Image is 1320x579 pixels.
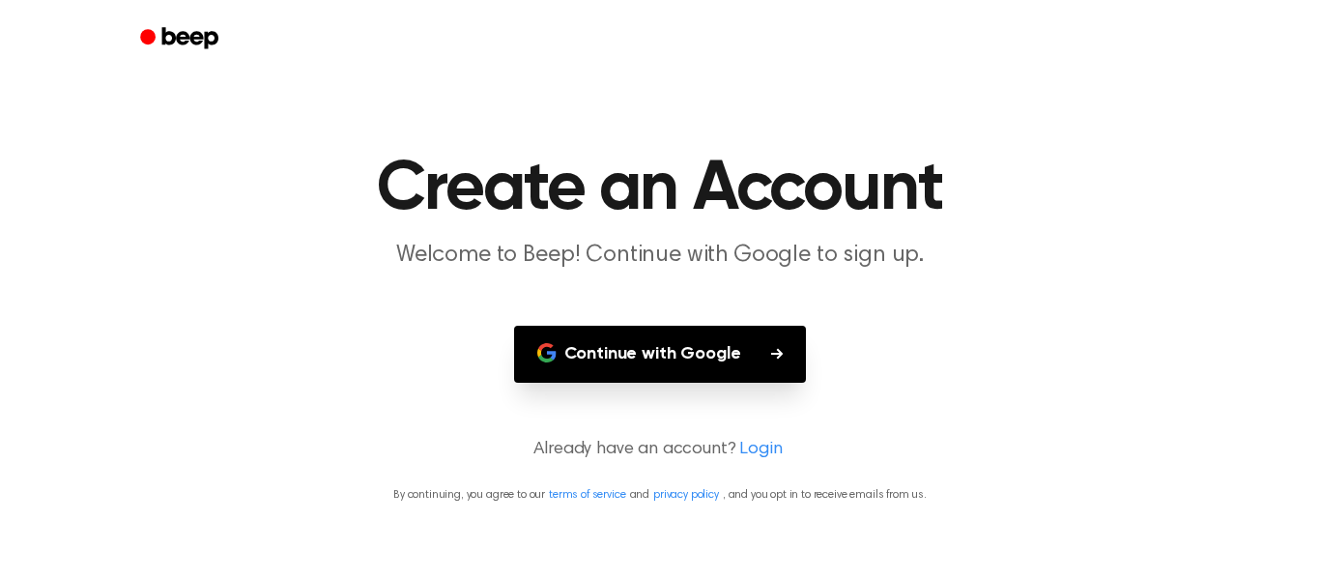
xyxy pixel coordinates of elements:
[739,437,782,463] a: Login
[549,489,625,501] a: terms of service
[289,240,1031,272] p: Welcome to Beep! Continue with Google to sign up.
[165,155,1155,224] h1: Create an Account
[23,437,1297,463] p: Already have an account?
[514,326,807,383] button: Continue with Google
[23,486,1297,504] p: By continuing, you agree to our and , and you opt in to receive emails from us.
[127,20,236,58] a: Beep
[653,489,719,501] a: privacy policy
